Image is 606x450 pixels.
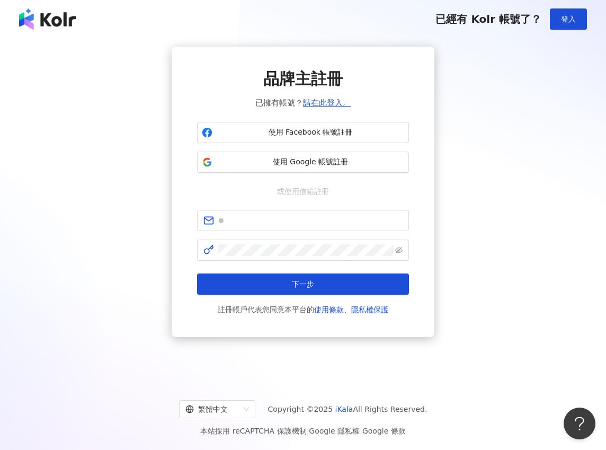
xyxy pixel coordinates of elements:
span: 已經有 Kolr 帳號了？ [435,13,541,25]
span: 已擁有帳號？ [255,96,351,109]
iframe: Help Scout Beacon - Open [564,408,595,439]
a: 隱私權保護 [351,305,388,314]
div: 繁體中文 [185,401,239,418]
span: 登入 [561,15,576,23]
span: | [307,427,309,435]
span: 品牌主註冊 [263,68,343,90]
button: 登入 [550,8,587,30]
span: 本站採用 reCAPTCHA 保護機制 [200,425,405,437]
a: Google 條款 [362,427,406,435]
span: 使用 Google 帳號註冊 [217,157,404,167]
span: 下一步 [292,280,314,288]
a: 使用條款 [314,305,344,314]
a: iKala [335,405,353,413]
span: 或使用信箱註冊 [270,186,336,197]
button: 使用 Google 帳號註冊 [197,152,409,173]
span: 使用 Facebook 帳號註冊 [217,127,404,138]
a: 請在此登入。 [303,98,351,108]
img: logo [19,8,76,30]
button: 使用 Facebook 帳號註冊 [197,122,409,143]
span: 註冊帳戶代表您同意本平台的 、 [218,303,388,316]
span: eye-invisible [395,246,403,254]
span: Copyright © 2025 All Rights Reserved. [268,403,427,416]
span: | [360,427,362,435]
a: Google 隱私權 [309,427,360,435]
button: 下一步 [197,273,409,295]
